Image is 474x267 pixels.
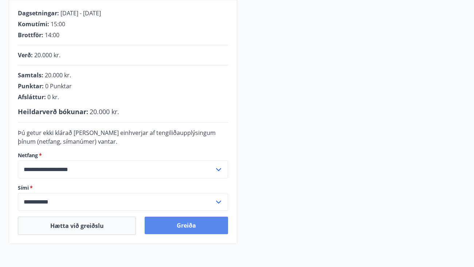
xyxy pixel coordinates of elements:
[18,93,46,101] span: Afsláttur :
[18,20,49,28] span: Komutími :
[45,82,72,90] span: 0 Punktar
[18,9,59,17] span: Dagsetningar :
[18,107,88,116] span: Heildarverð bókunar :
[18,217,136,235] button: Hætta við greiðslu
[18,152,228,159] label: Netfang
[45,71,71,79] span: 20.000 kr.
[90,107,119,116] span: 20.000 kr.
[18,82,44,90] span: Punktar :
[60,9,101,17] span: [DATE] - [DATE]
[18,31,43,39] span: Brottför :
[18,129,216,146] span: Þú getur ekki klárað [PERSON_NAME] einhverjar af tengiliðaupplýsingum þínum (netfang, símanúmer) ...
[18,51,33,59] span: Verð :
[18,71,43,79] span: Samtals :
[51,20,65,28] span: 15:00
[145,217,228,234] button: Greiða
[34,51,60,59] span: 20.000 kr.
[47,93,59,101] span: 0 kr.
[45,31,59,39] span: 14:00
[18,184,228,191] label: Sími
